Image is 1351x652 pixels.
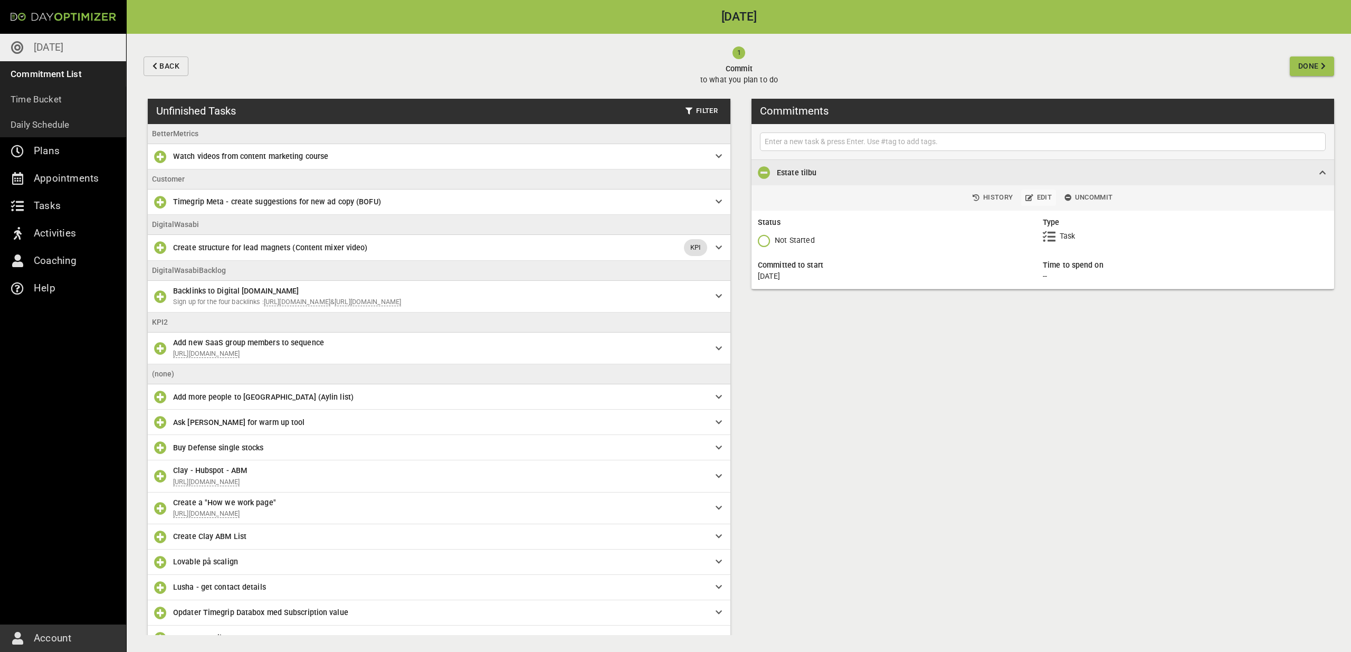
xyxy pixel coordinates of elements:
p: Time Bucket [11,92,62,107]
span: Back [159,60,179,73]
p: Tasks [34,197,61,214]
span: Prepare email sequence [173,634,257,642]
img: Day Optimizer [11,13,116,21]
p: -- [1043,271,1047,282]
span: Uncommit [1064,192,1112,204]
p: Help [34,280,55,297]
div: Create a "How we work page"[URL][DOMAIN_NAME] [148,493,730,524]
h6: Committed to start [758,260,1043,271]
div: Timegrip Meta - create suggestions for new ad copy (BOFU) [148,190,730,215]
span: Ask [PERSON_NAME] for warm up tool [173,418,305,427]
p: Daily Schedule [11,117,70,132]
span: Estate tilbu [777,168,816,177]
span: Watch videos from content marketing course [173,152,328,160]
a: [URL][DOMAIN_NAME] [173,509,240,518]
span: Add more people to [GEOGRAPHIC_DATA] (Aylin list) [173,393,354,401]
span: Timegrip Meta - create suggestions for new ad copy (BOFU) [173,197,381,206]
div: Add more people to [GEOGRAPHIC_DATA] (Aylin list) [148,384,730,410]
div: Opdater Timegrip Databox med Subscription value [148,600,730,626]
div: Add new SaaS group members to sequence[URL][DOMAIN_NAME] [148,333,730,364]
div: Lovable på scalign [148,550,730,575]
h2: [DATE] [127,11,1351,23]
div: Create Clay ABM List [148,524,730,550]
div: Prepare email sequence [148,626,730,651]
span: Edit [1025,192,1052,204]
div: Ask [PERSON_NAME] for warm up tool [148,410,730,435]
span: Buy Defense single stocks [173,443,264,452]
p: Plans [34,143,60,159]
p: Account [34,630,71,647]
span: Create structure for lead magnets (Content mixer video) [173,243,368,252]
p: [DATE] [758,271,1043,282]
div: KPI [684,239,707,256]
div: Clay - Hubspot - ABM[URL][DOMAIN_NAME] [148,460,730,492]
span: Add new SaaS group members to sequence [173,338,324,347]
button: Uncommit [1060,190,1117,206]
li: BetterMetrics [148,124,730,144]
p: Coaching [34,252,77,269]
button: Committo what you plan to do [193,34,1286,99]
span: Sign up for the four backlinks : [173,298,264,306]
h3: Commitments [760,103,829,119]
span: Lusha - get contact details [173,583,266,591]
li: DigitalWasabiBacklog [148,261,730,281]
span: Create Clay ABM List [173,532,246,541]
h6: Type [1043,217,1328,228]
div: Create structure for lead magnets (Content mixer video)KPI [148,235,730,261]
text: 1 [737,49,741,56]
p: Task [1060,231,1076,242]
span: Opdater Timegrip Databox med Subscription value [173,608,348,617]
span: & [330,298,335,306]
li: (none) [148,364,730,384]
li: KPI2 [148,313,730,333]
div: Watch videos from content marketing course [148,144,730,169]
div: Estate tilbu [751,160,1334,185]
div: Lusha - get contact details [148,575,730,600]
div: Buy Defense single stocks [148,435,730,460]
h6: Status [758,217,1043,228]
h3: Unfinished Tasks [156,103,236,119]
button: Done [1290,56,1334,76]
span: Clay - Hubspot - ABM [173,466,247,475]
h6: Time to spend on [1043,260,1328,271]
p: Commitment List [11,67,82,81]
button: Filter [681,103,722,119]
span: Commit [700,63,778,74]
span: Filter [686,105,718,117]
p: Not Started [775,235,815,246]
a: [URL][DOMAIN_NAME] [173,349,240,358]
button: History [968,190,1017,206]
span: Done [1298,60,1319,73]
button: Edit [1021,190,1056,206]
div: Backlinks to Digital [DOMAIN_NAME]Sign up for the four backlinks :[URL][DOMAIN_NAME]&[URL][DOMAIN... [148,281,730,313]
a: [URL][DOMAIN_NAME] [173,478,240,486]
li: Customer [148,169,730,190]
span: Lovable på scalign [173,557,238,566]
span: KPI [684,242,707,253]
p: to what you plan to do [700,74,778,86]
span: History [973,192,1013,204]
span: Create a "How we work page" [173,498,276,507]
input: Enter a new task & press Enter. Use #tag to add tags. [763,135,1323,148]
li: DigitalWasabi [148,215,730,235]
p: Activities [34,225,76,242]
button: Back [144,56,188,76]
span: Backlinks to Digital [DOMAIN_NAME] [173,287,299,295]
p: [DATE] [34,39,63,56]
p: Appointments [34,170,99,187]
a: [URL][DOMAIN_NAME] [264,298,330,306]
a: [URL][DOMAIN_NAME] [335,298,401,306]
